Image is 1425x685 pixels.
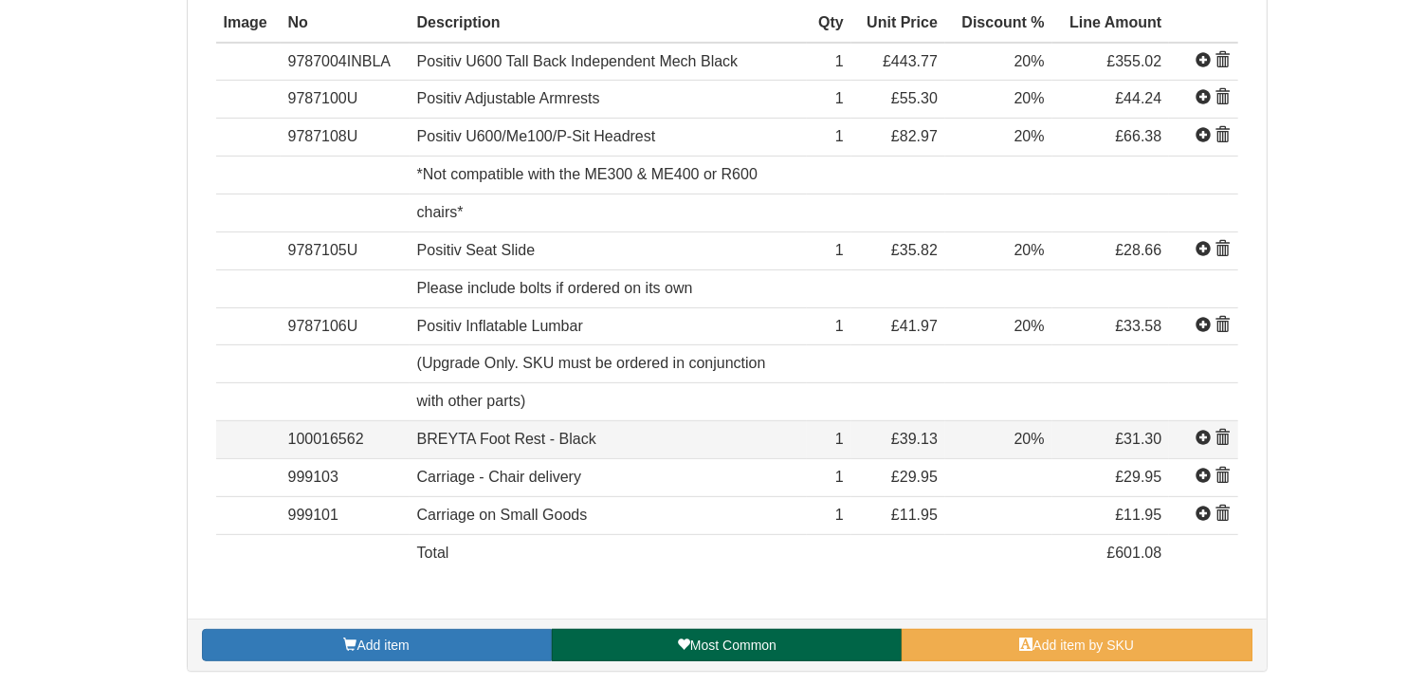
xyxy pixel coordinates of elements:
[1014,431,1045,447] span: 20%
[410,534,808,571] td: Total
[417,242,536,258] span: Positiv Seat Slide
[891,242,938,258] span: £35.82
[1014,128,1045,144] span: 20%
[835,128,844,144] span: 1
[1014,242,1045,258] span: 20%
[835,318,844,334] span: 1
[835,90,844,106] span: 1
[281,496,410,534] td: 999101
[417,507,588,523] span: Carriage on Small Goods
[417,318,583,334] span: Positiv Inflatable Lumbar
[410,5,808,43] th: Description
[1115,242,1161,258] span: £28.66
[357,638,410,653] span: Add item
[281,307,410,345] td: 9787106U
[417,469,581,485] span: Carriage - Chair delivery
[1115,431,1161,447] span: £31.30
[1115,128,1161,144] span: £66.38
[417,53,739,69] span: Positiv U600 Tall Back Independent Mech Black
[690,638,776,653] span: Most Common
[835,431,844,447] span: 1
[851,5,945,43] th: Unit Price
[1052,5,1170,43] th: Line Amount
[281,5,410,43] th: No
[891,469,938,485] span: £29.95
[1106,545,1161,561] span: £601.08
[891,318,938,334] span: £41.97
[216,5,281,43] th: Image
[891,90,938,106] span: £55.30
[835,507,844,523] span: 1
[1115,318,1161,334] span: £33.58
[417,166,758,182] span: *Not compatible with the ME300 & ME400 or R600
[417,204,464,220] span: chairs*
[417,393,526,409] span: with other parts)
[1115,507,1161,523] span: £11.95
[1014,90,1045,106] span: 20%
[1106,53,1161,69] span: £355.02
[883,53,938,69] span: £443.77
[891,128,938,144] span: £82.97
[417,280,693,296] span: Please include bolts if ordered on its own
[1014,318,1045,334] span: 20%
[281,119,410,157] td: 9787108U
[807,5,851,43] th: Qty
[417,355,766,371] span: (Upgrade Only. SKU must be ordered in conjunction
[417,128,656,144] span: Positiv U600/Me100/P-Sit Headrest
[281,458,410,496] td: 999103
[1033,638,1135,653] span: Add item by SKU
[281,231,410,269] td: 9787105U
[281,421,410,459] td: 100016562
[417,431,596,447] span: BREYTA Foot Rest - Black
[1014,53,1045,69] span: 20%
[1115,90,1161,106] span: £44.24
[835,469,844,485] span: 1
[1115,469,1161,485] span: £29.95
[835,242,844,258] span: 1
[835,53,844,69] span: 1
[417,90,600,106] span: Positiv Adjustable Armrests
[281,81,410,119] td: 9787100U
[945,5,1052,43] th: Discount %
[281,43,410,81] td: 9787004INBLA
[891,507,938,523] span: £11.95
[891,431,938,447] span: £39.13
